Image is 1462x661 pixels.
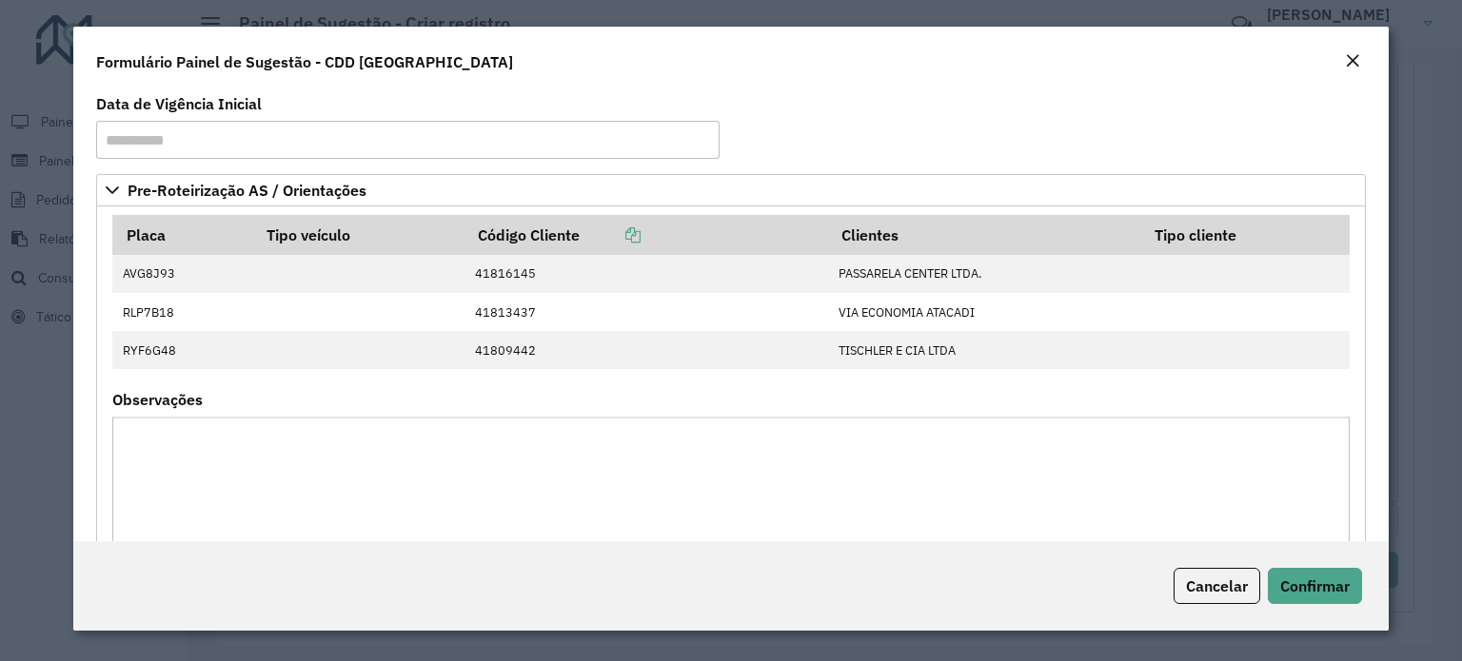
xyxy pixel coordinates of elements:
[112,293,253,331] td: RLP7B18
[253,215,464,255] th: Tipo veículo
[580,225,641,244] a: Copiar
[828,293,1141,331] td: VIA ECONOMIA ATACADI
[1268,568,1362,604] button: Confirmar
[828,331,1141,369] td: TISCHLER E CIA LTDA
[1186,576,1248,595] span: Cancelar
[465,331,829,369] td: 41809442
[1141,215,1349,255] th: Tipo cliente
[112,331,253,369] td: RYF6G48
[1280,576,1350,595] span: Confirmar
[1345,53,1360,68] em: Fechar
[128,183,366,198] span: Pre-Roteirização AS / Orientações
[96,92,262,115] label: Data de Vigência Inicial
[96,50,513,73] h4: Formulário Painel de Sugestão - CDD [GEOGRAPHIC_DATA]
[1339,49,1366,74] button: Close
[828,255,1141,293] td: PASSARELA CENTER LTDA.
[1174,568,1260,604] button: Cancelar
[465,215,829,255] th: Código Cliente
[112,215,253,255] th: Placa
[112,388,203,411] label: Observações
[465,293,829,331] td: 41813437
[828,215,1141,255] th: Clientes
[96,174,1366,206] a: Pre-Roteirização AS / Orientações
[112,255,253,293] td: AVG8J93
[465,255,829,293] td: 41816145
[96,206,1366,602] div: Pre-Roteirização AS / Orientações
